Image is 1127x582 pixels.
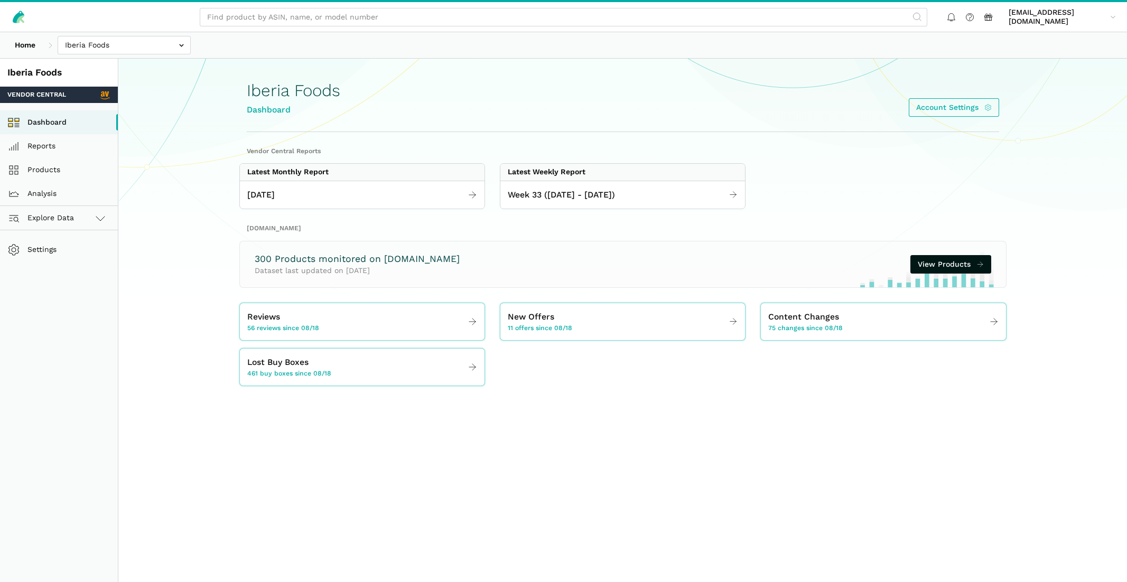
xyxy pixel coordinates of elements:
[247,81,340,100] h1: Iberia Foods
[240,352,485,382] a: Lost Buy Boxes 461 buy boxes since 08/18
[11,212,74,224] span: Explore Data
[240,307,485,336] a: Reviews 56 reviews since 08/18
[7,66,110,79] div: Iberia Foods
[247,104,340,117] div: Dashboard
[761,307,1005,336] a: Content Changes 75 changes since 08/18
[255,252,460,266] h3: 300 Products monitored on [DOMAIN_NAME]
[247,324,319,333] span: 56 reviews since 08/18
[768,324,843,333] span: 75 changes since 08/18
[247,224,999,233] h2: [DOMAIN_NAME]
[768,311,839,324] span: Content Changes
[247,189,275,202] span: [DATE]
[1009,8,1106,26] span: [EMAIL_ADDRESS][DOMAIN_NAME]
[200,8,927,26] input: Find product by ASIN, name, or model number
[500,307,745,336] a: New Offers 11 offers since 08/18
[7,90,66,100] span: Vendor Central
[7,36,43,54] a: Home
[910,255,991,274] a: View Products
[240,185,485,205] a: [DATE]
[500,185,745,205] a: Week 33 ([DATE] - [DATE])
[247,311,280,324] span: Reviews
[247,356,309,369] span: Lost Buy Boxes
[255,265,460,276] p: Dataset last updated on [DATE]
[1005,6,1120,28] a: [EMAIL_ADDRESS][DOMAIN_NAME]
[247,369,331,379] span: 461 buy boxes since 08/18
[508,311,554,324] span: New Offers
[247,147,999,156] h2: Vendor Central Reports
[508,324,572,333] span: 11 offers since 08/18
[909,98,999,117] a: Account Settings
[247,167,329,177] div: Latest Monthly Report
[508,167,585,177] div: Latest Weekly Report
[58,36,191,54] input: Iberia Foods
[918,259,971,270] span: View Products
[508,189,615,202] span: Week 33 ([DATE] - [DATE])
